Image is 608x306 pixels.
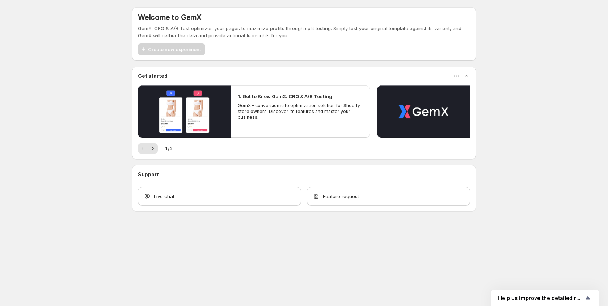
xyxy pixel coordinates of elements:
[323,193,359,200] span: Feature request
[377,85,470,138] button: Play video
[138,85,231,138] button: Play video
[138,143,158,154] nav: Pagination
[138,13,202,22] h5: Welcome to GemX
[154,193,174,200] span: Live chat
[165,145,173,152] span: 1 / 2
[148,143,158,154] button: Next
[138,171,159,178] h3: Support
[138,72,168,80] h3: Get started
[498,294,592,302] button: Show survey - Help us improve the detailed report for A/B campaigns
[138,25,470,39] p: GemX: CRO & A/B Test optimizes your pages to maximize profits through split testing. Simply test ...
[238,93,332,100] h2: 1. Get to Know GemX: CRO & A/B Testing
[238,103,362,120] p: GemX - conversion rate optimization solution for Shopify store owners. Discover its features and ...
[498,295,583,302] span: Help us improve the detailed report for A/B campaigns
